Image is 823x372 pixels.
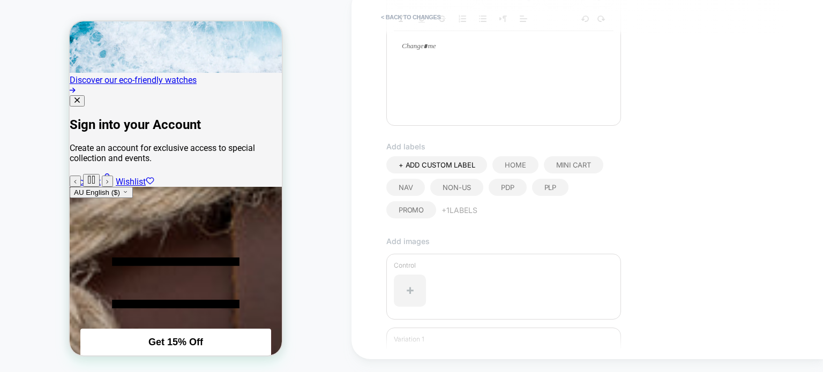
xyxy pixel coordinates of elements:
span: PDP [501,183,514,192]
p: Control [394,261,613,269]
span: AU English ($) [4,167,50,175]
span: PLP [544,183,556,192]
button: Next slide [32,154,43,165]
span: + ADD CUSTOM LABEL [399,161,475,169]
span: Nav [399,183,413,192]
span: Home [505,161,526,169]
p: Variation 1 [394,335,613,343]
span: Get 15% Off [79,315,133,326]
span: Mini Cart [556,161,591,169]
button: +1Labels [442,201,477,219]
span: Promo [399,206,424,214]
span: Add labels [386,142,425,151]
span: Non-US [443,183,471,192]
div: Get 15% Off [11,307,201,334]
button: < Back to changes [376,9,446,26]
button: Pause Slideshow [13,153,30,165]
span: Add images [386,237,777,246]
